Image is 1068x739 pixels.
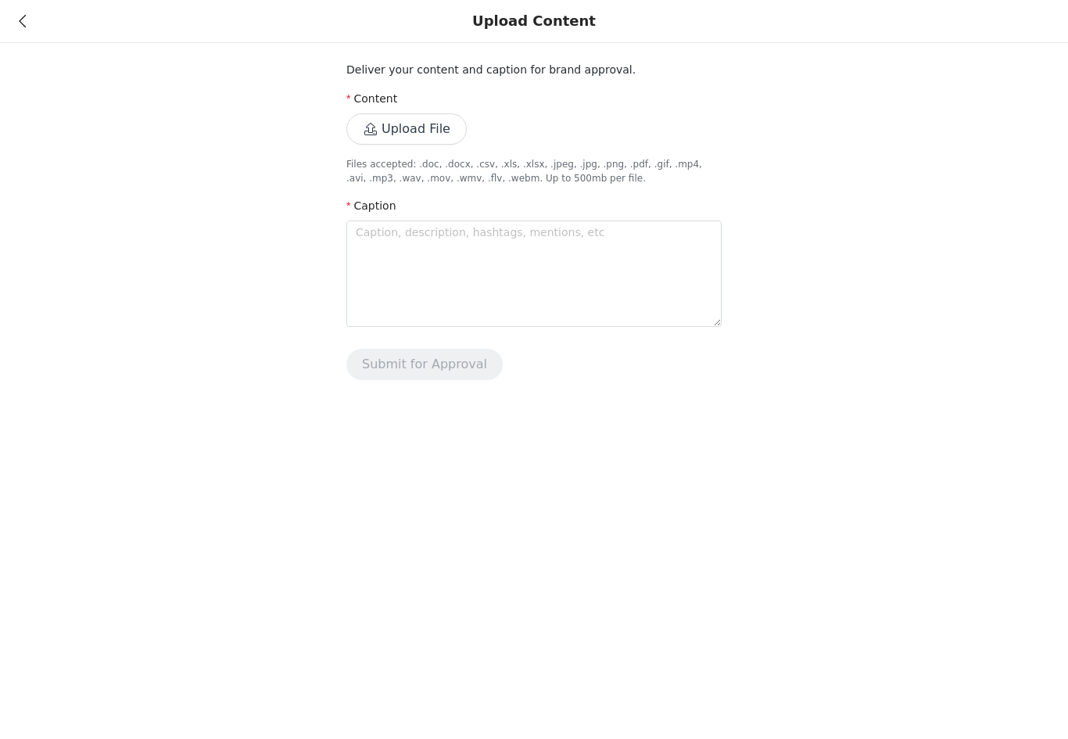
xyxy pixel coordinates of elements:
[346,199,396,212] label: Caption
[346,92,397,105] label: Content
[472,13,596,30] div: Upload Content
[346,157,722,185] p: Files accepted: .doc, .docx, .csv, .xls, .xlsx, .jpeg, .jpg, .png, .pdf, .gif, .mp4, .avi, .mp3, ...
[346,124,467,136] span: Upload File
[346,113,467,145] button: Upload File
[346,62,722,78] p: Deliver your content and caption for brand approval.
[346,349,503,380] button: Submit for Approval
